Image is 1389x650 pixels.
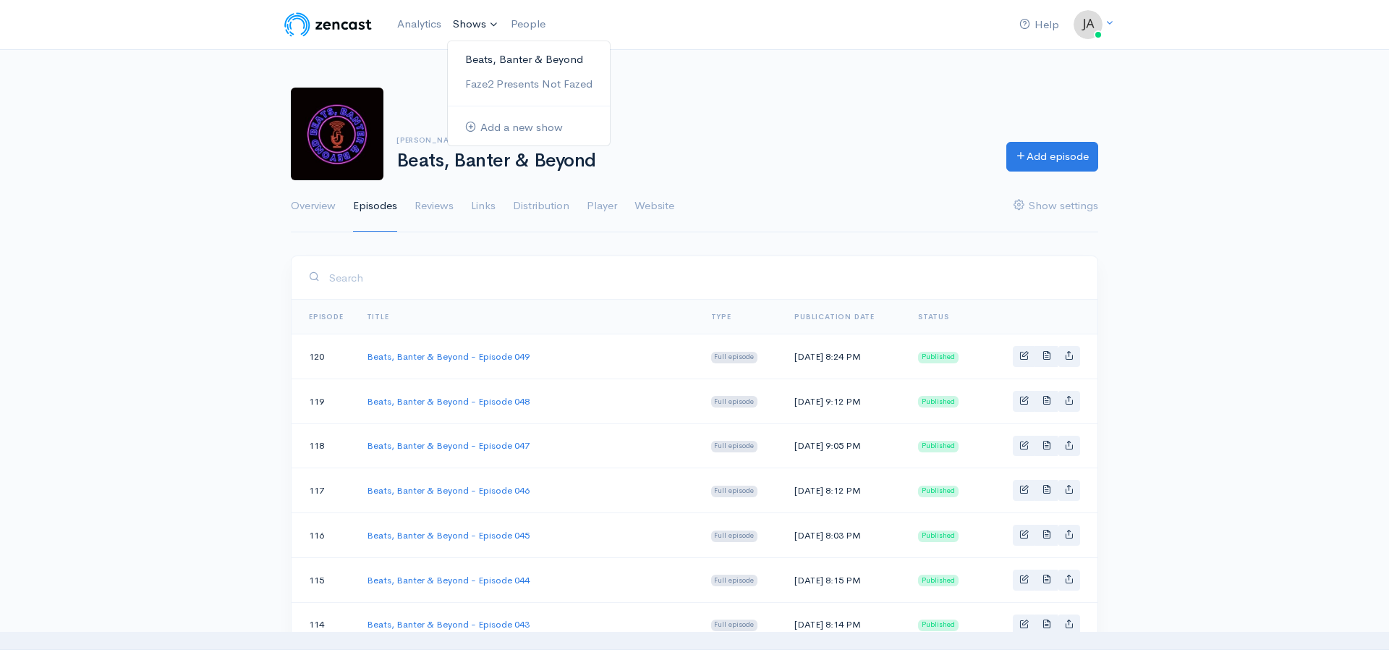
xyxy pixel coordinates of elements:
[918,486,959,497] span: Published
[711,620,758,631] span: Full episode
[783,379,906,423] td: [DATE] 9:12 PM
[367,312,389,321] a: Title
[292,602,355,647] td: 114
[367,350,530,363] a: Beats, Banter & Beyond - Episode 049
[711,531,758,542] span: Full episode
[396,136,989,144] h6: [PERSON_NAME] & [PERSON_NAME] (D1CE & Faze2)
[918,620,959,631] span: Published
[711,352,758,363] span: Full episode
[794,312,875,321] a: Publication date
[292,513,355,558] td: 116
[292,468,355,513] td: 117
[292,423,355,468] td: 118
[783,334,906,379] td: [DATE] 8:24 PM
[918,531,959,542] span: Published
[447,9,505,41] a: Shows
[783,602,906,647] td: [DATE] 8:14 PM
[448,47,610,72] a: Beats, Banter & Beyond
[1013,346,1080,367] div: Basic example
[505,9,551,40] a: People
[1013,480,1080,501] div: Basic example
[587,180,617,232] a: Player
[391,9,447,40] a: Analytics
[291,180,336,232] a: Overview
[783,557,906,602] td: [DATE] 8:15 PM
[309,312,344,321] a: Episode
[367,395,530,408] a: Beats, Banter & Beyond - Episode 048
[448,115,610,140] a: Add a new show
[1013,570,1080,591] div: Basic example
[367,439,530,452] a: Beats, Banter & Beyond - Episode 047
[292,334,355,379] td: 120
[448,72,610,97] a: Faze2 Presents Not Fazed
[1074,10,1103,39] img: ...
[328,263,1080,292] input: Search
[447,41,611,147] ul: Shows
[1013,391,1080,412] div: Basic example
[1014,9,1065,41] a: Help
[1013,525,1080,546] div: Basic example
[292,557,355,602] td: 115
[918,396,959,408] span: Published
[471,180,496,232] a: Links
[783,468,906,513] td: [DATE] 8:12 PM
[353,180,397,232] a: Episodes
[282,10,374,39] img: ZenCast Logo
[711,312,731,321] a: Type
[711,441,758,452] span: Full episode
[367,574,530,586] a: Beats, Banter & Beyond - Episode 044
[292,379,355,423] td: 119
[1014,180,1098,232] a: Show settings
[918,441,959,452] span: Published
[1006,142,1098,172] a: Add episode
[367,484,530,497] a: Beats, Banter & Beyond - Episode 046
[711,396,758,408] span: Full episode
[918,312,949,321] span: Status
[783,513,906,558] td: [DATE] 8:03 PM
[396,151,989,172] h1: Beats, Banter & Beyond
[367,529,530,541] a: Beats, Banter & Beyond - Episode 045
[415,180,454,232] a: Reviews
[367,618,530,630] a: Beats, Banter & Beyond - Episode 043
[513,180,569,232] a: Distribution
[918,352,959,363] span: Published
[711,575,758,586] span: Full episode
[634,180,674,232] a: Website
[1013,436,1080,457] div: Basic example
[711,486,758,497] span: Full episode
[783,423,906,468] td: [DATE] 9:05 PM
[918,575,959,586] span: Published
[1013,615,1080,636] div: Basic example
